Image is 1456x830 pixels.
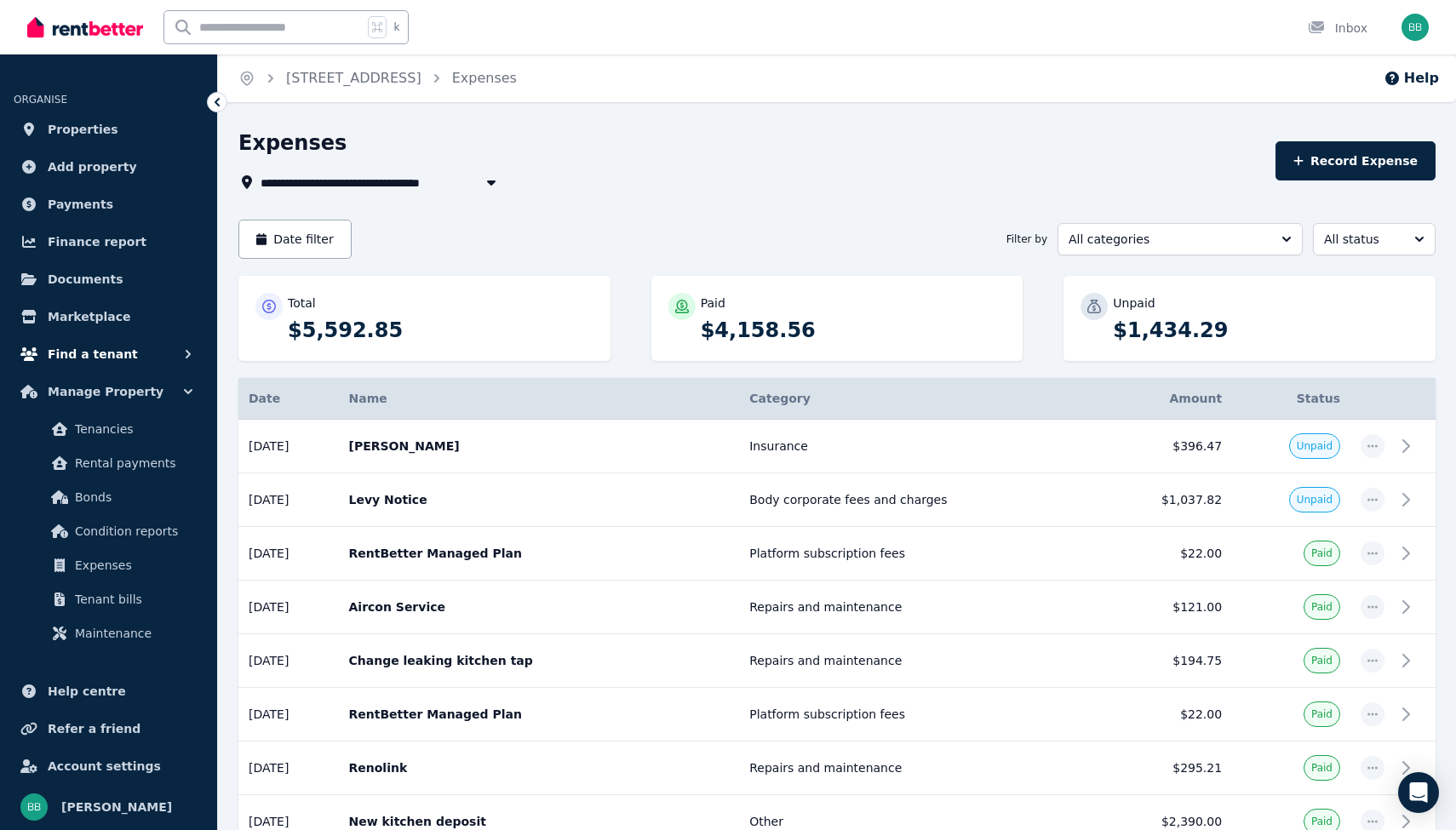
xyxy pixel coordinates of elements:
[48,269,123,289] span: Documents
[339,378,740,420] th: Name
[14,94,67,106] span: ORGANISE
[75,419,190,439] span: Tenancies
[1113,295,1155,312] p: Unpaid
[452,70,517,86] a: Expenses
[739,741,1098,795] td: Repairs and maintenance
[20,514,197,548] a: Condition reports
[75,589,190,610] span: Tenant bills
[238,420,339,473] td: [DATE]
[48,194,113,215] span: Payments
[75,623,190,644] span: Maintenance
[739,378,1098,420] th: Category
[20,793,48,821] img: Bilal Bordie
[739,473,1098,527] td: Body corporate fees and charges
[393,20,399,34] span: k
[739,420,1098,473] td: Insurance
[14,375,203,409] button: Manage Property
[14,187,203,221] a: Payments
[14,337,203,371] button: Find a tenant
[1297,439,1333,453] span: Unpaid
[1006,232,1047,246] span: Filter by
[349,813,730,830] p: New kitchen deposit
[1311,707,1333,721] span: Paid
[238,688,339,741] td: [DATE]
[238,129,347,157] h1: Expenses
[739,581,1098,634] td: Repairs and maintenance
[1311,654,1333,667] span: Paid
[1232,378,1350,420] th: Status
[1384,68,1439,89] button: Help
[14,225,203,259] a: Finance report
[20,616,197,650] a: Maintenance
[1398,772,1439,813] div: Open Intercom Messenger
[1058,223,1303,255] button: All categories
[288,295,316,312] p: Total
[1311,761,1333,775] span: Paid
[1098,473,1232,527] td: $1,037.82
[1297,493,1333,507] span: Unpaid
[75,521,190,541] span: Condition reports
[14,712,203,746] a: Refer a friend
[238,220,352,259] button: Date filter
[75,453,190,473] span: Rental payments
[701,295,725,312] p: Paid
[14,150,203,184] a: Add property
[75,555,190,575] span: Expenses
[1402,14,1429,41] img: Bilal Bordie
[349,652,730,669] p: Change leaking kitchen tap
[20,582,197,616] a: Tenant bills
[14,749,203,783] a: Account settings
[1098,688,1232,741] td: $22.00
[1098,741,1232,795] td: $295.21
[238,634,339,688] td: [DATE]
[14,674,203,708] a: Help centre
[286,70,421,86] a: [STREET_ADDRESS]
[14,262,203,296] a: Documents
[14,112,203,146] a: Properties
[20,446,197,480] a: Rental payments
[1308,20,1367,37] div: Inbox
[48,306,130,327] span: Marketplace
[349,491,730,508] p: Levy Notice
[349,598,730,615] p: Aircon Service
[48,718,140,739] span: Refer a friend
[48,157,137,177] span: Add property
[701,317,1006,344] p: $4,158.56
[1098,527,1232,581] td: $22.00
[48,681,126,701] span: Help centre
[75,487,190,507] span: Bonds
[1311,547,1333,560] span: Paid
[48,232,146,252] span: Finance report
[218,54,537,102] nav: Breadcrumb
[1275,141,1436,180] button: Record Expense
[48,381,163,402] span: Manage Property
[349,759,730,776] p: Renolink
[1098,378,1232,420] th: Amount
[238,378,339,420] th: Date
[1113,317,1419,344] p: $1,434.29
[1324,231,1401,248] span: All status
[739,527,1098,581] td: Platform subscription fees
[1098,634,1232,688] td: $194.75
[1098,581,1232,634] td: $121.00
[20,412,197,446] a: Tenancies
[1311,815,1333,828] span: Paid
[739,634,1098,688] td: Repairs and maintenance
[238,473,339,527] td: [DATE]
[238,527,339,581] td: [DATE]
[349,706,730,723] p: RentBetter Managed Plan
[238,581,339,634] td: [DATE]
[20,480,197,514] a: Bonds
[1313,223,1436,255] button: All status
[48,344,138,364] span: Find a tenant
[61,797,172,817] span: [PERSON_NAME]
[349,545,730,562] p: RentBetter Managed Plan
[1098,420,1232,473] td: $396.47
[349,438,730,455] p: [PERSON_NAME]
[27,14,143,40] img: RentBetter
[288,317,593,344] p: $5,592.85
[739,688,1098,741] td: Platform subscription fees
[14,300,203,334] a: Marketplace
[48,756,161,776] span: Account settings
[238,741,339,795] td: [DATE]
